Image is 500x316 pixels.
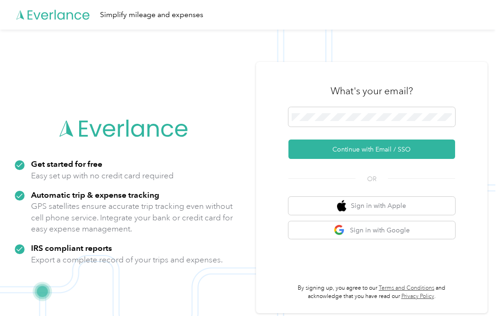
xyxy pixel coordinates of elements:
[31,243,112,253] strong: IRS compliant reports
[337,200,346,212] img: apple logo
[288,221,455,239] button: google logoSign in with Google
[31,254,223,266] p: Export a complete record of your trips and expenses.
[401,293,434,300] a: Privacy Policy
[379,285,434,292] a: Terms and Conditions
[334,225,345,236] img: google logo
[288,197,455,215] button: apple logoSign in with Apple
[31,201,233,235] p: GPS satellites ensure accurate trip tracking even without cell phone service. Integrate your bank...
[100,9,203,21] div: Simplify mileage and expenses
[288,140,455,159] button: Continue with Email / SSO
[31,190,159,200] strong: Automatic trip & expense tracking
[31,159,102,169] strong: Get started for free
[331,85,413,97] h3: What's your email?
[288,284,455,300] p: By signing up, you agree to our and acknowledge that you have read our .
[448,264,500,316] iframe: Everlance-gr Chat Button Frame
[31,170,174,182] p: Easy set up with no credit card required
[356,174,388,184] span: OR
